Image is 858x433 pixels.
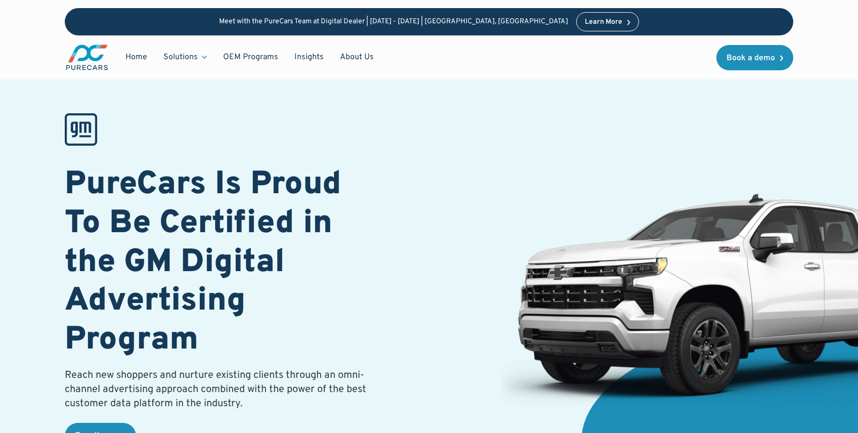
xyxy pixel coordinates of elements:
p: Reach new shoppers and nurture existing clients through an omni-channel advertising approach comb... [65,368,372,411]
div: Learn More [585,19,622,26]
h1: PureCars Is Proud To Be Certified in the GM Digital Advertising Program [65,166,372,360]
div: Solutions [163,52,198,63]
p: Meet with the PureCars Team at Digital Dealer | [DATE] - [DATE] | [GEOGRAPHIC_DATA], [GEOGRAPHIC_... [219,18,568,26]
a: OEM Programs [215,48,286,67]
a: Learn More [576,12,639,31]
a: Home [117,48,155,67]
div: Book a demo [726,54,775,62]
a: Insights [286,48,332,67]
img: purecars logo [65,44,109,71]
div: Solutions [155,48,215,67]
a: main [65,44,109,71]
a: About Us [332,48,382,67]
a: Book a demo [716,45,793,70]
